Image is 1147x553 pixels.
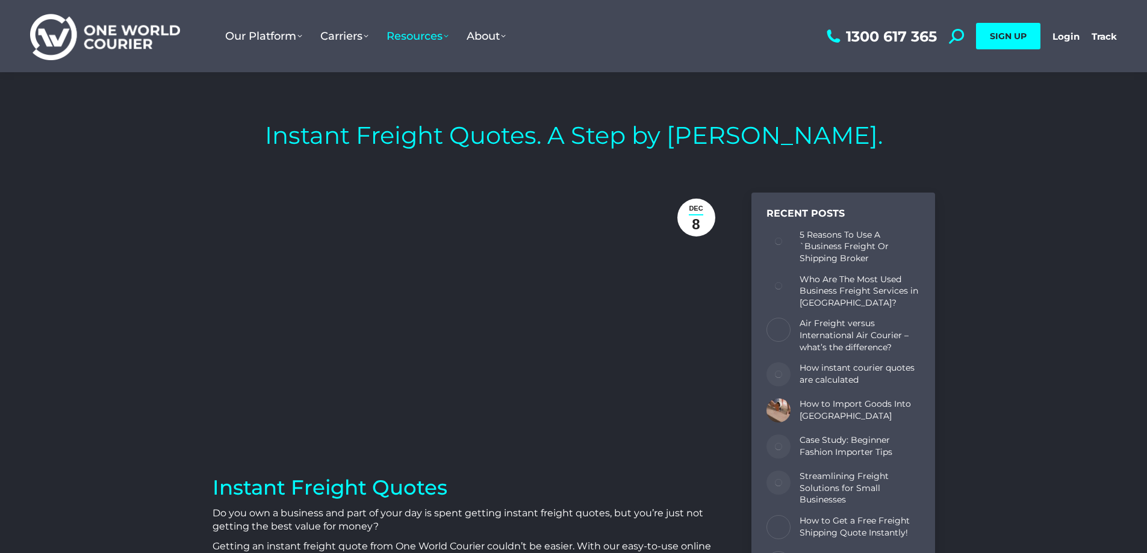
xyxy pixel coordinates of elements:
a: Post image [766,274,791,298]
a: 1300 617 365 [824,29,937,44]
a: How instant courier quotes are calculated [800,362,920,386]
a: Post image [766,318,791,342]
a: Post image [766,434,791,459]
a: Our Platform [216,17,311,55]
h1: Instant Freight Quotes. A Step by [PERSON_NAME]. [265,120,883,150]
a: Post image [766,515,791,539]
span: Dec [689,203,703,214]
a: Who Are The Most Used Business Freight Services in [GEOGRAPHIC_DATA]? [800,274,920,309]
a: SIGN UP [976,23,1040,49]
a: Post image [766,398,791,422]
span: About [467,29,506,43]
a: About [458,17,515,55]
p: Do you own a business and part of your day is spent getting instant freight quotes, but you’re ju... [213,507,721,534]
a: Post image [766,362,791,386]
span: Resources [387,29,449,43]
a: Streamlining Freight Solutions for Small Businesses [800,471,920,506]
a: How to Import Goods Into [GEOGRAPHIC_DATA] [800,398,920,422]
a: Login [1052,31,1080,42]
a: Track [1092,31,1117,42]
span: SIGN UP [990,31,1027,42]
span: 8 [692,215,700,233]
span: Carriers [320,29,368,43]
a: Air Freight versus International Air Courier – what’s the difference? [800,318,920,353]
a: Resources [378,17,458,55]
a: Carriers [311,17,378,55]
a: Case Study: Beginner Fashion Importer Tips [800,434,920,458]
a: How to Get a Free Freight Shipping Quote Instantly! [800,515,920,539]
div: Recent Posts [766,208,920,220]
a: Post image [766,471,791,495]
a: Dec8 [677,199,715,236]
a: 5 Reasons To Use A `Business Freight Or Shipping Broker [800,229,920,265]
span: Our Platform [225,29,302,43]
img: One World Courier [30,12,180,61]
h1: Instant Freight Quotes [213,474,721,501]
a: Post image [766,229,791,253]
